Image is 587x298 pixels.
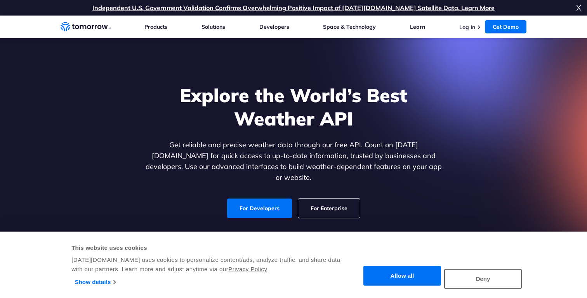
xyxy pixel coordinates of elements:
[71,243,341,253] div: This website uses cookies
[485,20,526,33] a: Get Demo
[92,4,495,12] a: Independent U.S. Government Validation Confirms Overwhelming Positive Impact of [DATE][DOMAIN_NAM...
[144,139,443,183] p: Get reliable and precise weather data through our free API. Count on [DATE][DOMAIN_NAME] for quic...
[201,23,225,30] a: Solutions
[61,21,111,33] a: Home link
[410,23,425,30] a: Learn
[323,23,376,30] a: Space & Technology
[144,84,443,130] h1: Explore the World’s Best Weather API
[444,269,522,289] button: Deny
[144,23,167,30] a: Products
[75,276,116,288] a: Show details
[459,24,475,31] a: Log In
[228,266,267,272] a: Privacy Policy
[259,23,289,30] a: Developers
[298,199,360,218] a: For Enterprise
[71,255,341,274] div: [DATE][DOMAIN_NAME] uses cookies to personalize content/ads, analyze traffic, and share data with...
[363,266,441,286] button: Allow all
[227,199,292,218] a: For Developers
